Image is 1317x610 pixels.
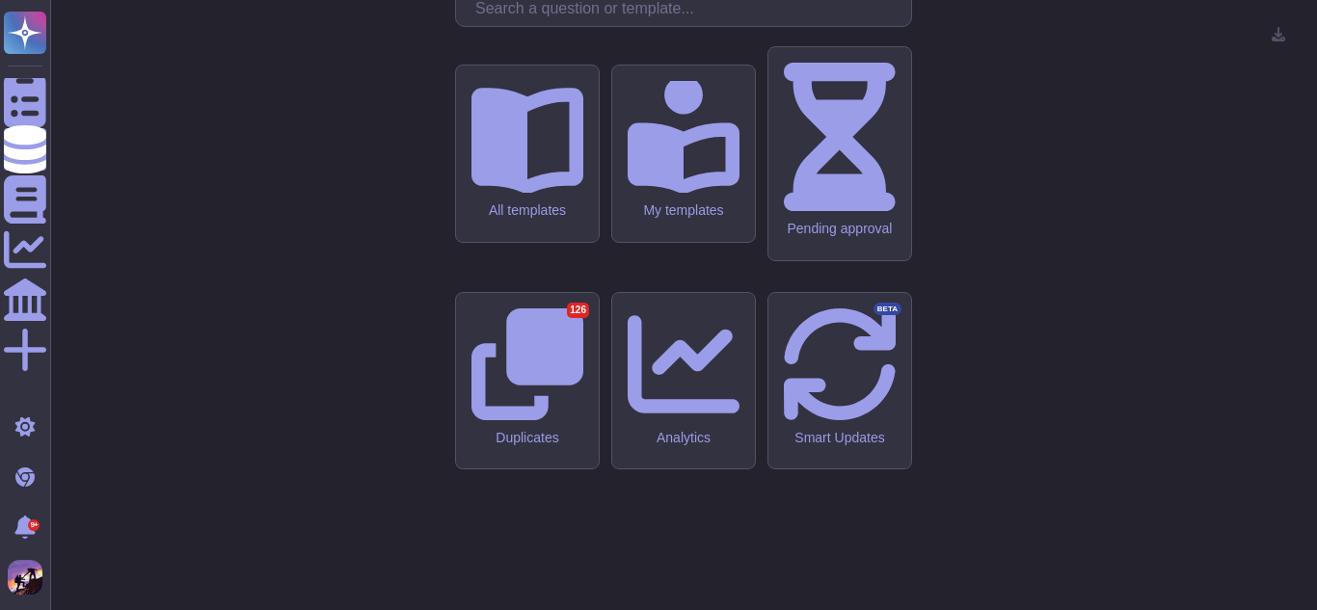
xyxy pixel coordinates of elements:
[628,430,739,446] div: Analytics
[784,221,896,237] div: Pending approval
[28,519,40,531] div: 9+
[4,556,56,598] button: user
[874,303,901,316] div: BETA
[471,430,583,446] div: Duplicates
[567,303,589,318] div: 126
[628,202,739,219] div: My templates
[784,430,896,446] div: Smart Updates
[8,560,42,595] img: user
[471,202,583,219] div: All templates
